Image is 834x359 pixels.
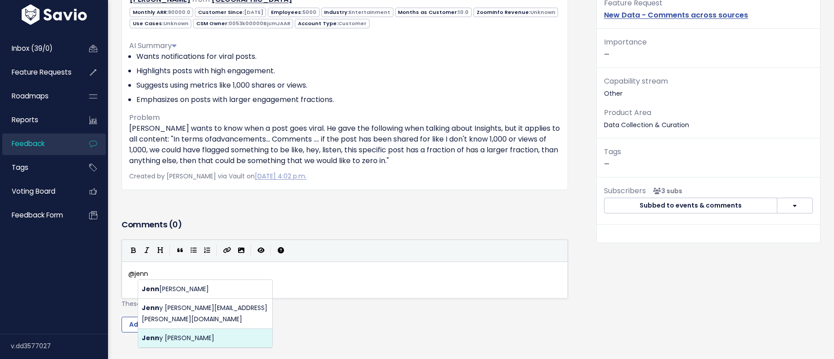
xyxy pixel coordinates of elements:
span: 90000.0 [168,9,190,16]
span: Unknown [163,20,189,27]
span: These are never shown publicly. [122,299,222,308]
button: Quote [173,244,187,257]
a: [DATE] 4:02 p.m. [255,172,307,181]
li: [PERSON_NAME] [138,280,272,299]
span: 0053k00000BjcmJAAR [229,20,290,27]
li: Highlights posts with high engagement. [136,66,560,76]
span: Tags [604,146,621,157]
span: J [142,333,146,342]
span: Roadmaps [12,91,49,101]
span: Unknown [530,9,555,16]
div: v.dd3577027 [11,334,108,358]
span: Feature Requests [12,67,72,77]
span: Product Area [604,107,651,118]
span: 10.0 [458,9,469,16]
span: Feedback form [12,210,63,220]
a: Roadmaps [2,86,75,106]
span: Tags [12,163,28,172]
span: Entertainment [349,9,390,16]
p: Data Collection & Curation [604,106,813,131]
span: e [146,303,150,312]
div: or [122,317,568,333]
input: Add a Comment [122,317,191,333]
button: Toggle Preview [254,244,268,257]
p: Other [604,75,813,99]
span: @jenn [128,269,148,278]
li: Wants notifications for viral posts. [136,51,560,62]
span: CSM Owner: [193,19,293,28]
a: Feedback [2,133,75,154]
span: ZoomInfo Revenue: [473,8,558,17]
span: n [150,284,155,293]
span: AI Summary [129,40,176,51]
span: J [142,303,146,312]
button: Italic [140,244,153,257]
span: n [155,333,159,342]
span: Capability stream [604,76,668,86]
button: Markdown Guide [274,244,288,257]
span: Subscribers [604,186,646,196]
span: Problem [129,112,160,123]
span: n [155,284,159,293]
h3: Comments ( ) [122,218,568,231]
li: Suggests using metrics like 1,000 shares or views. [136,80,560,91]
i: | [216,245,217,256]
span: Industry: [321,8,393,17]
a: Feedback form [2,205,75,226]
button: Create Link [220,244,234,257]
i: | [270,245,271,256]
span: Account Type: [295,19,369,28]
button: Generic List [187,244,200,257]
a: Voting Board [2,181,75,202]
a: Tags [2,157,75,178]
a: Reports [2,110,75,130]
span: Inbox (39/0) [12,44,53,53]
button: Heading [153,244,167,257]
span: Feedback [12,139,45,148]
span: 5000 [302,9,316,16]
p: — [604,146,813,170]
span: Employees: [268,8,319,17]
span: n [150,303,155,312]
span: Use Cases: [130,19,191,28]
li: Emphasizes on posts with larger engagement fractions. [136,94,560,105]
a: Inbox (39/0) [2,38,75,59]
i: | [170,245,171,256]
span: Voting Board [12,186,55,196]
span: Monthly ARR: [130,8,193,17]
p: [PERSON_NAME] wants to know when a post goes viral. He gave the following when talking about Insi... [129,123,560,166]
span: J [142,284,146,293]
span: Customer Since: [195,8,266,17]
p: — [604,36,813,60]
button: Numbered List [200,244,214,257]
li: y [PERSON_NAME][EMAIL_ADDRESS][PERSON_NAME][DOMAIN_NAME] [138,299,272,329]
a: New Data - Comments across sources [604,10,748,20]
span: n [150,333,155,342]
span: [DATE] [244,9,263,16]
span: Customer [338,20,366,27]
a: Feature Requests [2,62,75,83]
img: logo-white.9d6f32f41409.svg [19,4,89,25]
span: 0 [172,219,178,230]
button: Subbed to events & comments [604,198,777,214]
span: Created by [PERSON_NAME] via Vault on [129,172,307,181]
span: n [155,303,159,312]
span: Months as Customer: [395,8,472,17]
span: e [146,284,150,293]
span: <p><strong>Subscribers</strong><br><br> - Santi Brace<br> - Rachel Kronenfeld<br> - Riette Verste... [649,186,682,195]
span: Importance [604,37,647,47]
button: Bold [126,244,140,257]
span: Reports [12,115,38,124]
li: y [PERSON_NAME] [138,329,272,348]
button: Import an image [234,244,248,257]
span: e [146,333,150,342]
